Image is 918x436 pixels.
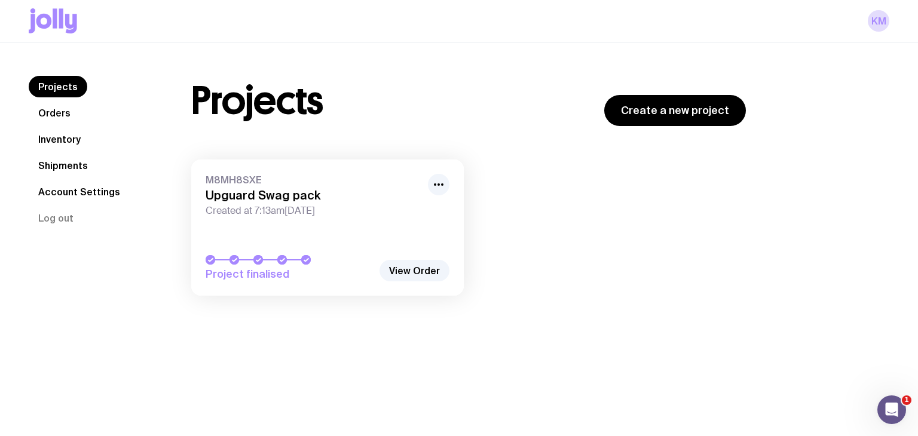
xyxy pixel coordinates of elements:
button: Log out [29,207,83,229]
a: Account Settings [29,181,130,202]
a: Inventory [29,128,90,150]
span: Created at 7:13am[DATE] [206,205,421,217]
a: View Order [380,260,449,281]
iframe: Intercom live chat [877,395,906,424]
span: 1 [902,395,911,405]
a: Projects [29,76,87,97]
span: M8MH8SXE [206,174,421,186]
a: Create a new project [604,95,746,126]
h3: Upguard Swag pack [206,188,421,202]
h1: Projects [191,82,323,120]
a: M8MH8SXEUpguard Swag packCreated at 7:13am[DATE]Project finalised [191,159,464,296]
a: Orders [29,102,80,124]
a: Shipments [29,155,97,176]
span: Project finalised [206,267,373,281]
a: KM [868,10,889,32]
